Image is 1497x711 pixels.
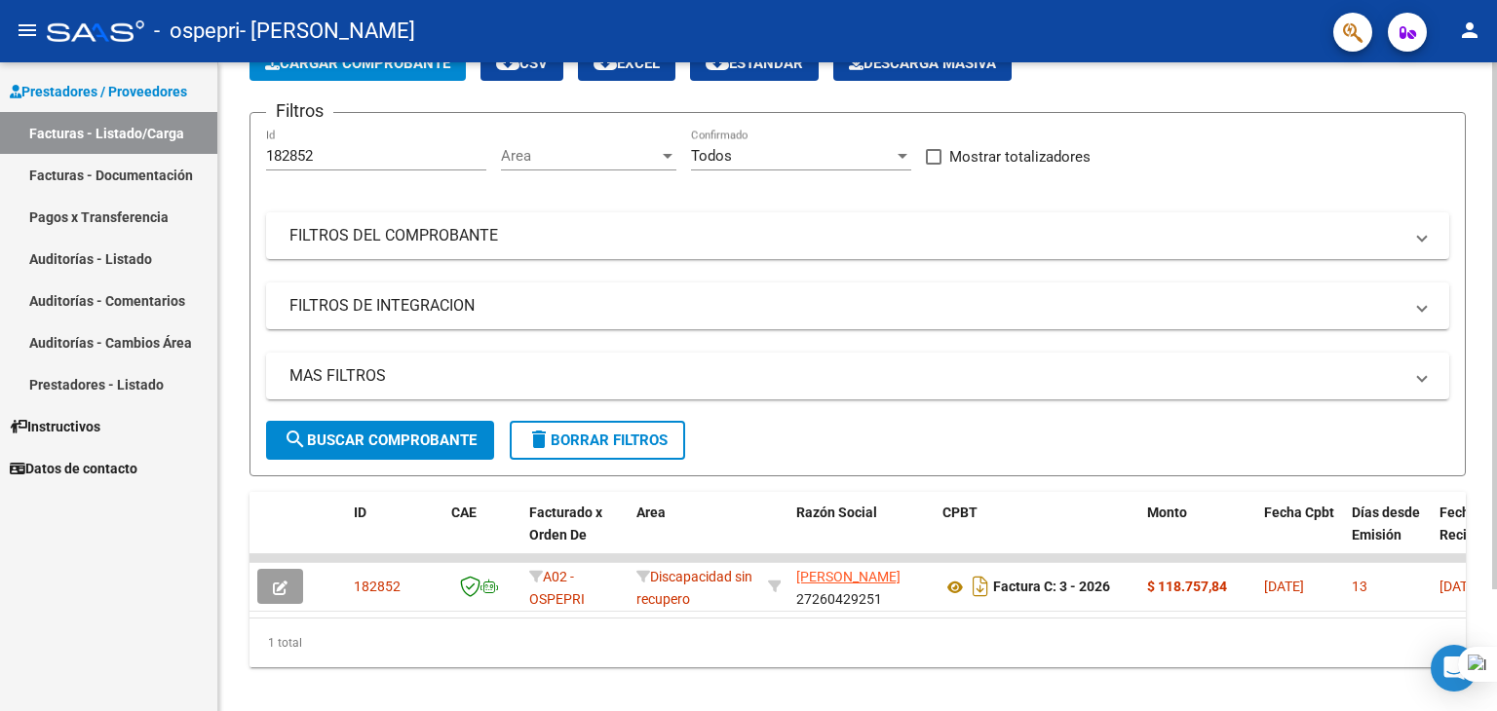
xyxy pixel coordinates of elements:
[249,46,466,81] button: Cargar Comprobante
[529,505,602,543] span: Facturado x Orden De
[249,618,1466,667] div: 1 total
[690,46,819,81] button: Estandar
[266,353,1449,399] mat-expansion-panel-header: MAS FILTROS
[443,492,521,578] datatable-header-cell: CAE
[529,569,585,607] span: A02 - OSPEPRI
[154,10,240,53] span: - ospepri
[1147,579,1227,594] strong: $ 118.757,84
[10,81,187,102] span: Prestadores / Proveedores
[10,416,100,437] span: Instructivos
[1352,505,1420,543] span: Días desde Emisión
[501,147,659,165] span: Area
[796,505,877,520] span: Razón Social
[240,10,415,53] span: - [PERSON_NAME]
[266,212,1449,259] mat-expansion-panel-header: FILTROS DEL COMPROBANTE
[706,55,803,72] span: Estandar
[265,55,450,72] span: Cargar Comprobante
[636,569,752,607] span: Discapacidad sin recupero
[1264,505,1334,520] span: Fecha Cpbt
[346,492,443,578] datatable-header-cell: ID
[496,55,548,72] span: CSV
[527,428,551,451] mat-icon: delete
[788,492,935,578] datatable-header-cell: Razón Social
[636,505,666,520] span: Area
[1352,579,1367,594] span: 13
[629,492,760,578] datatable-header-cell: Area
[796,569,901,584] span: [PERSON_NAME]
[521,492,629,578] datatable-header-cell: Facturado x Orden De
[480,46,563,81] button: CSV
[510,421,685,460] button: Borrar Filtros
[289,365,1402,387] mat-panel-title: MAS FILTROS
[796,566,927,607] div: 27260429251
[284,428,307,451] mat-icon: search
[10,458,137,479] span: Datos de contacto
[942,505,978,520] span: CPBT
[266,421,494,460] button: Buscar Comprobante
[451,505,477,520] span: CAE
[1344,492,1432,578] datatable-header-cell: Días desde Emisión
[1256,492,1344,578] datatable-header-cell: Fecha Cpbt
[354,505,366,520] span: ID
[594,55,660,72] span: EXCEL
[289,295,1402,317] mat-panel-title: FILTROS DE INTEGRACION
[706,51,729,74] mat-icon: cloud_download
[266,97,333,125] h3: Filtros
[266,282,1449,329] mat-expansion-panel-header: FILTROS DE INTEGRACION
[849,55,996,72] span: Descarga Masiva
[833,46,1012,81] app-download-masive: Descarga masiva de comprobantes (adjuntos)
[1139,492,1256,578] datatable-header-cell: Monto
[289,225,1402,246] mat-panel-title: FILTROS DEL COMPROBANTE
[1264,579,1304,594] span: [DATE]
[1147,505,1187,520] span: Monto
[1458,19,1481,42] mat-icon: person
[935,492,1139,578] datatable-header-cell: CPBT
[496,51,519,74] mat-icon: cloud_download
[691,147,732,165] span: Todos
[527,431,668,449] span: Borrar Filtros
[354,579,401,594] span: 182852
[833,46,1012,81] button: Descarga Masiva
[1431,645,1478,692] div: Open Intercom Messenger
[1439,579,1479,594] span: [DATE]
[968,571,993,602] i: Descargar documento
[16,19,39,42] mat-icon: menu
[949,145,1091,168] span: Mostrar totalizadores
[578,46,675,81] button: EXCEL
[594,51,617,74] mat-icon: cloud_download
[1439,505,1494,543] span: Fecha Recibido
[993,580,1110,595] strong: Factura C: 3 - 2026
[284,431,477,449] span: Buscar Comprobante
